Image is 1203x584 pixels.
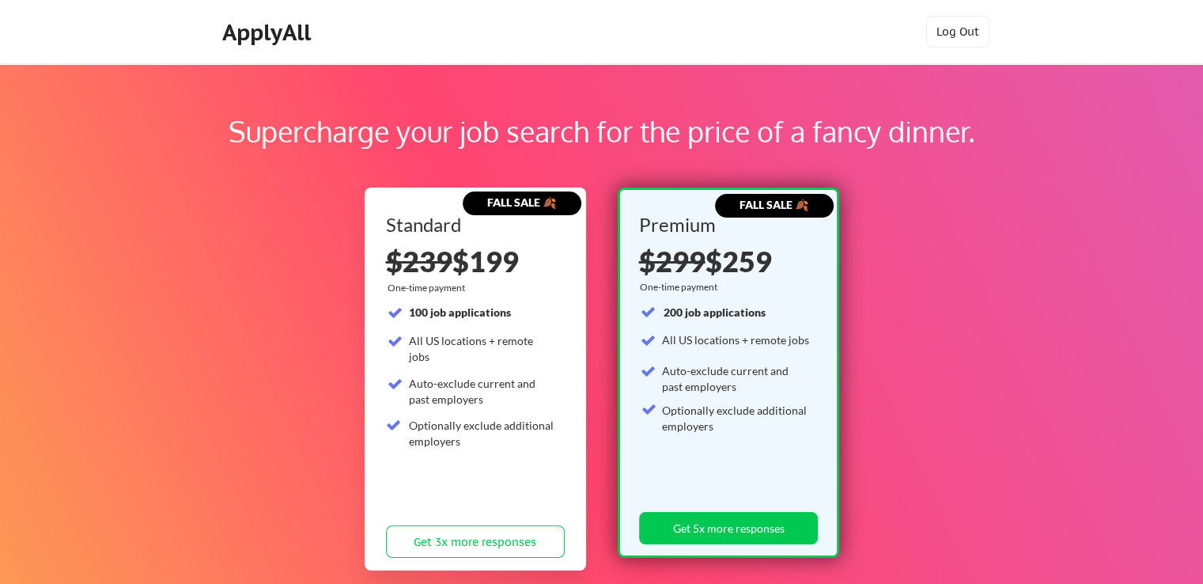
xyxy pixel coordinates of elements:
div: Optionally exclude additional employers [662,403,809,434]
div: Auto-exclude current and past employers [662,363,809,394]
strong: 100 job applications [409,305,511,319]
div: Optionally exclude additional employers [409,418,555,449]
button: Get 3x more responses [386,525,565,558]
div: One-time payment [388,282,470,294]
div: Standard [386,215,559,234]
button: Log Out [926,16,989,47]
div: ApplyAll [222,19,316,46]
strong: FALL SALE 🍂 [487,195,556,209]
strong: 200 job applications [664,305,766,319]
div: Auto-exclude current and past employers [409,376,555,407]
div: All US locations + remote jobs [662,332,809,348]
s: $239 [386,244,452,279]
div: $199 [386,247,565,275]
div: Supercharge your job search for the price of a fancy dinner. [101,110,1102,153]
s: $299 [639,244,706,279]
div: All US locations + remote jobs [409,333,555,364]
button: Get 5x more responses [639,512,818,544]
div: Premium [639,215,813,234]
strong: FALL SALE 🍂 [740,198,808,211]
div: One-time payment [640,281,723,294]
div: $259 [639,247,813,275]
